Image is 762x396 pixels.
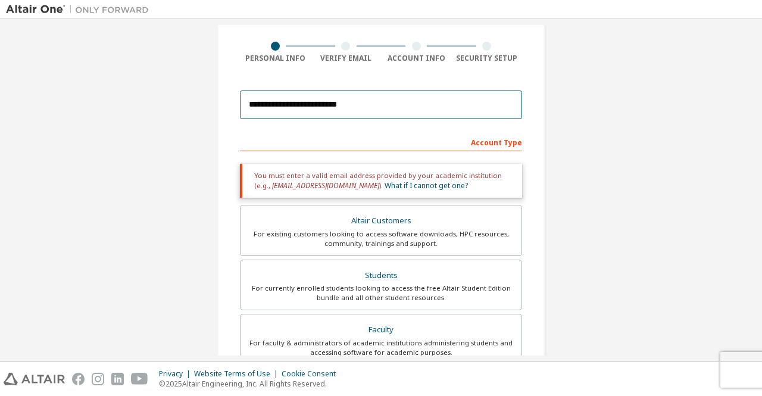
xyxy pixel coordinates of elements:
div: Website Terms of Use [194,369,282,379]
p: © 2025 Altair Engineering, Inc. All Rights Reserved. [159,379,343,389]
div: Cookie Consent [282,369,343,379]
div: For currently enrolled students looking to access the free Altair Student Edition bundle and all ... [248,283,514,303]
div: Privacy [159,369,194,379]
div: Personal Info [240,54,311,63]
a: What if I cannot get one? [385,180,468,191]
img: instagram.svg [92,373,104,385]
div: Students [248,267,514,284]
img: Altair One [6,4,155,15]
div: Account Info [381,54,452,63]
div: Altair Customers [248,213,514,229]
span: [EMAIL_ADDRESS][DOMAIN_NAME] [272,180,379,191]
div: Faculty [248,322,514,338]
img: youtube.svg [131,373,148,385]
div: Security Setup [452,54,523,63]
div: For faculty & administrators of academic institutions administering students and accessing softwa... [248,338,514,357]
div: For existing customers looking to access software downloads, HPC resources, community, trainings ... [248,229,514,248]
div: You must enter a valid email address provided by your academic institution (e.g., ). [240,164,522,198]
div: Verify Email [311,54,382,63]
img: linkedin.svg [111,373,124,385]
img: facebook.svg [72,373,85,385]
img: altair_logo.svg [4,373,65,385]
div: Account Type [240,132,522,151]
